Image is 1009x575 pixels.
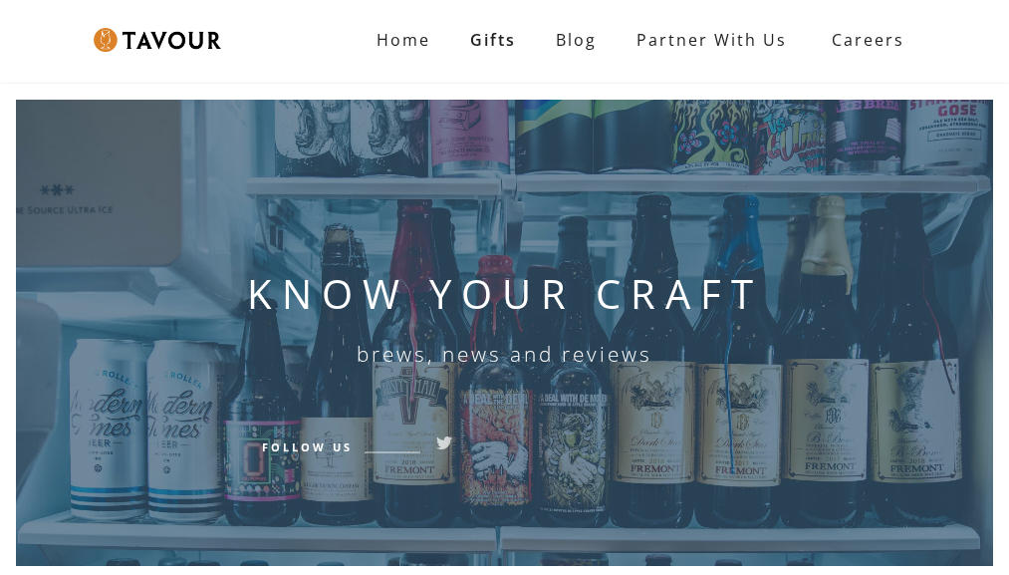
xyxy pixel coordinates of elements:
h1: KNOW YOUR CRAFT [247,270,763,318]
h6: brews, news and reviews [357,342,652,366]
a: Partner with Us [617,20,807,60]
a: Careers [807,12,919,68]
a: Blog [536,20,617,60]
h6: Follow Us [262,437,353,455]
a: Home [357,20,450,60]
strong: Home [377,29,430,51]
strong: Careers [832,20,904,60]
a: Gifts [450,20,536,60]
